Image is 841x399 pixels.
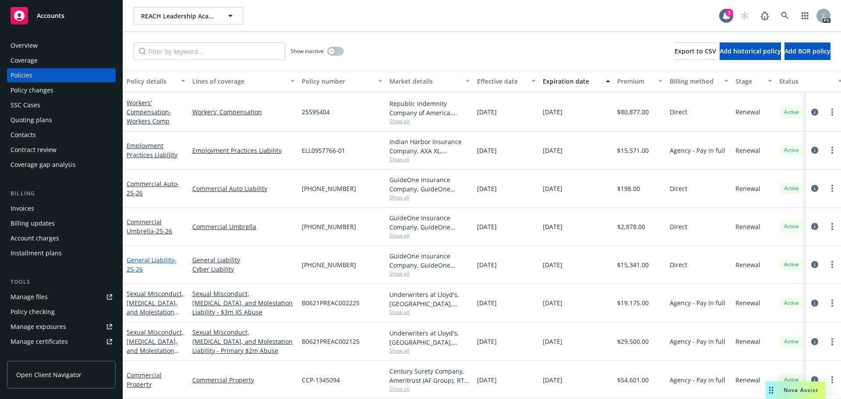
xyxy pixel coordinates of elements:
[736,7,753,25] a: Start snowing
[7,305,116,319] a: Policy checking
[7,335,116,349] a: Manage certificates
[302,146,345,155] span: ELL0957766-01
[192,265,295,274] a: Cyber Liability
[477,77,526,86] div: Effective date
[543,77,601,86] div: Expiration date
[11,53,38,67] div: Coverage
[7,350,116,364] a: Manage BORs
[302,260,356,269] span: [PHONE_NUMBER]
[7,201,116,215] a: Invoices
[809,336,820,347] a: circleInformation
[134,42,285,60] input: Filter by keyword...
[389,328,470,347] div: Underwriters at Lloyd's, [GEOGRAPHIC_DATA], [PERSON_NAME] of [GEOGRAPHIC_DATA]
[779,77,833,86] div: Status
[735,337,760,346] span: Renewal
[670,222,687,231] span: Direct
[7,320,116,334] a: Manage exposures
[670,184,687,193] span: Direct
[720,42,781,60] button: Add historical policy
[784,42,830,60] button: Add BOR policy
[192,77,285,86] div: Lines of coverage
[477,375,497,385] span: [DATE]
[666,71,732,92] button: Billing method
[735,375,760,385] span: Renewal
[543,146,562,155] span: [DATE]
[735,107,760,117] span: Renewal
[827,145,837,155] a: more
[675,42,716,60] button: Export to CSV
[127,290,184,325] a: Sexual Misconduct, [MEDICAL_DATA], and Molestation Liability
[783,222,800,230] span: Active
[192,222,295,231] a: Commercial Umbrella
[302,77,373,86] div: Policy number
[756,7,774,25] a: Report a Bug
[389,308,470,316] span: Show all
[543,222,562,231] span: [DATE]
[735,146,760,155] span: Renewal
[192,328,295,355] a: Sexual Misconduct, [MEDICAL_DATA], and Molestation Liability - Primary $2m Abuse
[7,290,116,304] a: Manage files
[302,107,330,117] span: 25595404
[617,260,649,269] span: $15,341.00
[735,298,760,307] span: Renewal
[7,143,116,157] a: Contract review
[796,7,814,25] a: Switch app
[827,183,837,194] a: more
[809,374,820,385] a: circleInformation
[7,98,116,112] a: SSC Cases
[389,270,470,277] span: Show all
[389,117,470,125] span: Show all
[11,158,76,172] div: Coverage gap analysis
[11,143,57,157] div: Contract review
[11,128,36,142] div: Contacts
[127,256,177,273] a: General Liability
[127,77,176,86] div: Policy details
[477,298,497,307] span: [DATE]
[123,71,189,92] button: Policy details
[543,260,562,269] span: [DATE]
[11,68,32,82] div: Policies
[809,259,820,270] a: circleInformation
[389,77,460,86] div: Market details
[7,83,116,97] a: Policy changes
[614,71,666,92] button: Premium
[670,77,719,86] div: Billing method
[783,184,800,192] span: Active
[7,278,116,286] div: Tools
[617,184,640,193] span: $198.00
[7,128,116,142] a: Contacts
[11,335,68,349] div: Manage certificates
[7,189,116,198] div: Billing
[127,141,177,159] a: Employment Practices Liability
[783,108,800,116] span: Active
[302,375,340,385] span: CCP-1345094
[543,107,562,117] span: [DATE]
[827,374,837,385] a: more
[192,146,295,155] a: Employment Practices Liability
[617,107,649,117] span: $80,877.00
[675,47,716,55] span: Export to CSV
[543,184,562,193] span: [DATE]
[11,350,52,364] div: Manage BORs
[543,337,562,346] span: [DATE]
[7,39,116,53] a: Overview
[809,107,820,117] a: circleInformation
[192,107,295,117] a: Workers' Compensation
[827,336,837,347] a: more
[735,260,760,269] span: Renewal
[11,39,38,53] div: Overview
[192,255,295,265] a: General Liability
[477,107,497,117] span: [DATE]
[7,231,116,245] a: Account charges
[766,381,825,399] button: Nova Assist
[192,375,295,385] a: Commercial Property
[670,107,687,117] span: Direct
[389,385,470,392] span: Show all
[809,221,820,232] a: circleInformation
[192,289,295,317] a: Sexual Misconduct, [MEDICAL_DATA], and Molestation Liability - $3m XS Abuse
[134,7,243,25] button: REACH Leadership Academy
[735,77,763,86] div: Stage
[766,381,777,399] div: Drag to move
[7,68,116,82] a: Policies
